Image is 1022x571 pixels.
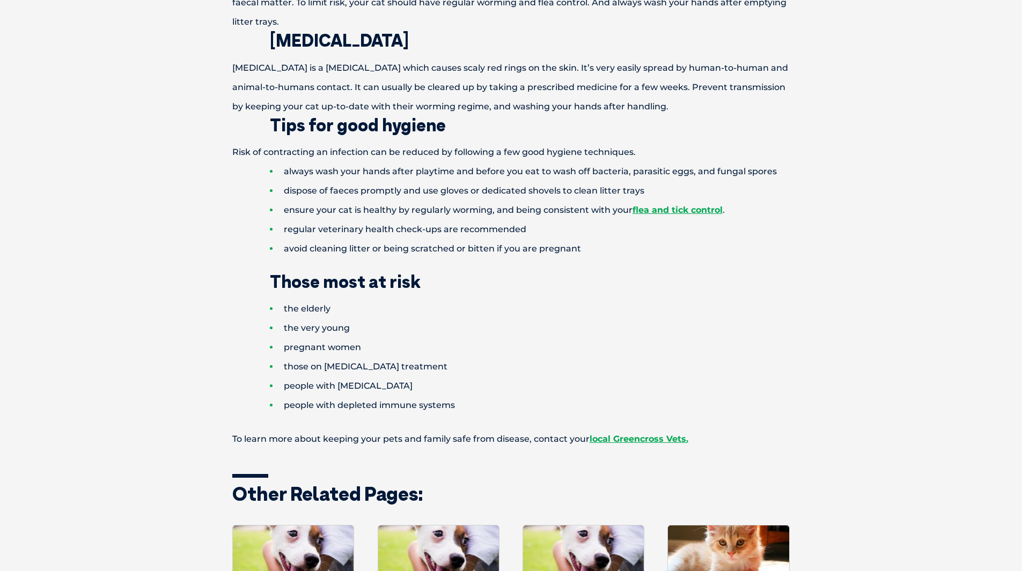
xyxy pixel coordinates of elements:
li: people with depleted immune systems [270,396,790,415]
div: Risk of contracting an infection can be reduced by following a few good hygiene techniques. [232,143,790,162]
h2: Tips for good hygiene [232,116,790,134]
li: avoid cleaning litter or being scratched or bitten if you are pregnant [270,239,790,258]
li: the very young [270,318,790,338]
li: people with [MEDICAL_DATA] [270,376,790,396]
div: To learn more about keeping your pets and family safe from disease, contact your [232,429,790,449]
div: [MEDICAL_DATA] is a [MEDICAL_DATA] which causes scaly red rings on the skin. It’s very easily spr... [232,58,790,116]
li: the elderly [270,299,790,318]
h2: Those most at risk [232,273,790,290]
li: regular veterinary health check-ups are recommended [270,220,790,239]
a: local Greencross Vets. [590,434,688,444]
li: ensure your cat is healthy by regularly worming, and being consistent with your . [270,201,790,220]
li: dispose of faeces promptly and use gloves or dedicated shovels to clean litter trays [270,181,790,201]
h3: Other related pages: [232,484,790,503]
li: always wash your hands after playtime and before you eat to wash off bacteria, parasitic eggs, an... [270,162,790,181]
li: pregnant women [270,338,790,357]
li: those on [MEDICAL_DATA] treatment [270,357,790,376]
h2: [MEDICAL_DATA] [232,32,790,49]
a: flea and tick control [633,205,723,215]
